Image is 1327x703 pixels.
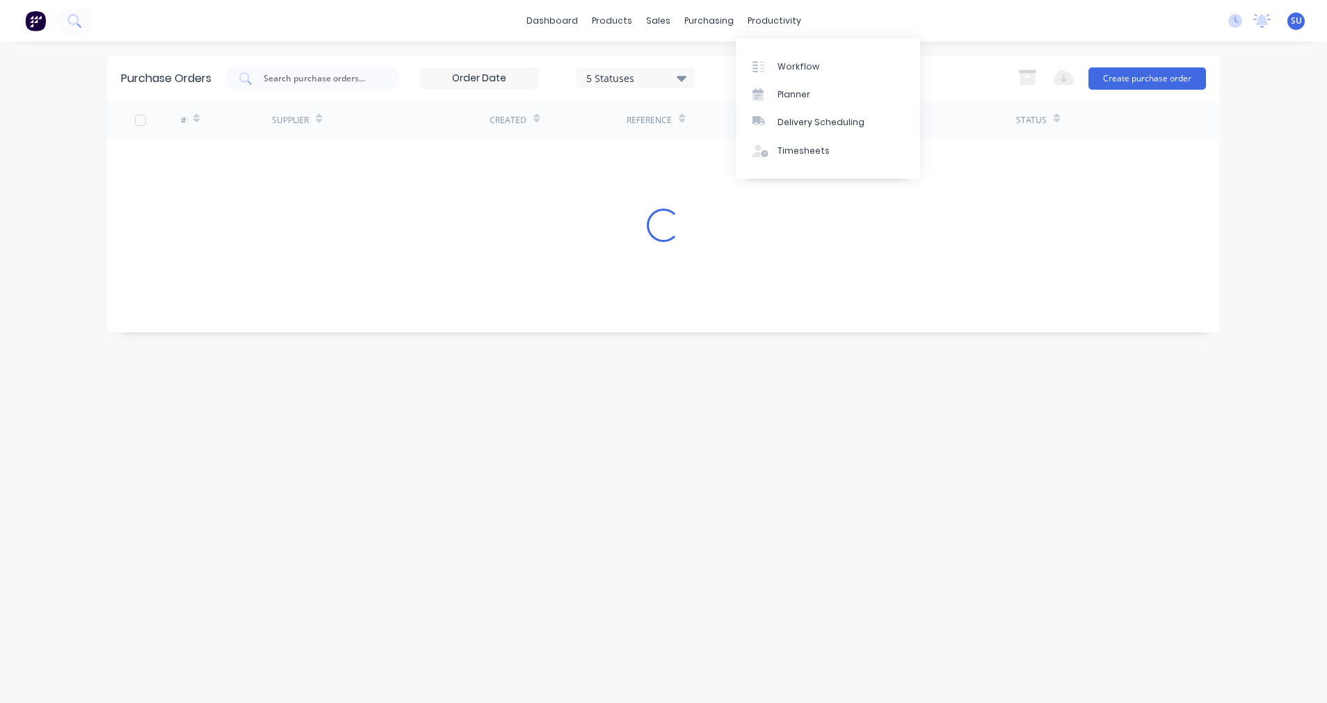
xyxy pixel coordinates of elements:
div: 5 Statuses [586,70,686,85]
a: Timesheets [736,137,920,165]
div: Supplier [272,114,309,127]
a: Delivery Scheduling [736,108,920,136]
div: Timesheets [778,145,830,157]
input: Search purchase orders... [262,72,378,86]
div: Workflow [778,60,819,73]
div: # [181,114,186,127]
div: purchasing [677,10,741,31]
div: sales [639,10,677,31]
img: Factory [25,10,46,31]
button: Create purchase order [1088,67,1206,90]
a: dashboard [520,10,585,31]
div: Created [490,114,526,127]
input: Order Date [421,68,538,89]
span: SU [1291,15,1302,27]
div: Purchase Orders [121,70,211,87]
div: Status [1016,114,1047,127]
div: Delivery Scheduling [778,116,864,129]
div: Reference [627,114,672,127]
a: Workflow [736,52,920,80]
a: Planner [736,81,920,108]
div: Planner [778,88,810,101]
div: productivity [741,10,808,31]
div: products [585,10,639,31]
